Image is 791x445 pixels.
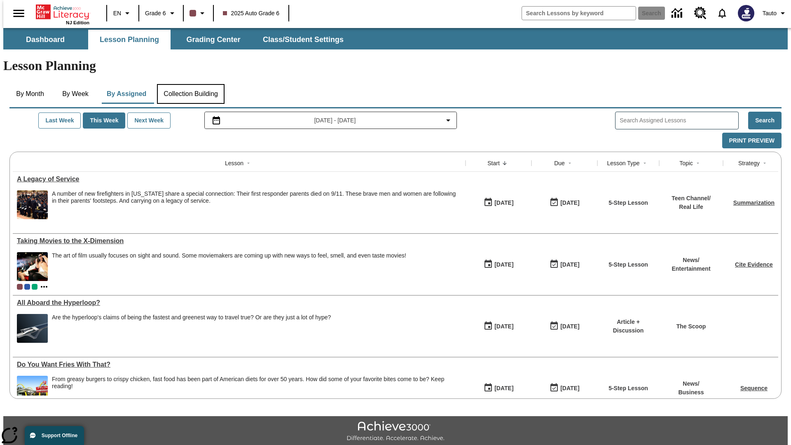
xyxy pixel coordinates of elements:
[443,115,453,125] svg: Collapse Date Range Filter
[24,284,30,290] div: OL 2025 Auto Grade 7
[17,237,461,245] div: Taking Movies to the X-Dimension
[17,376,48,405] img: One of the first McDonald's stores, with the iconic red sign and golden arches.
[608,199,648,207] p: 5-Step Lesson
[66,20,89,25] span: NJ Edition
[676,322,706,331] p: The Scoop
[608,384,648,393] p: 5-Step Lesson
[52,252,406,281] div: The art of film usually focuses on sight and sound. Some moviemakers are coming up with new ways ...
[52,376,461,390] div: From greasy burgers to crispy chicken, fast food has been part of American diets for over 50 year...
[679,159,693,167] div: Topic
[522,7,636,20] input: search field
[208,115,454,125] button: Select the date range menu item
[88,30,171,49] button: Lesson Planning
[554,159,565,167] div: Due
[9,84,51,104] button: By Month
[256,30,350,49] button: Class/Student Settings
[52,376,461,405] div: From greasy burgers to crispy chicken, fast food has been part of American diets for over 50 year...
[17,314,48,343] img: Artist rendering of Hyperloop TT vehicle entering a tunnel
[672,194,711,203] p: Teen Channel /
[672,256,710,265] p: News /
[32,284,37,290] div: 2025 Auto Grade 4
[494,198,513,208] div: [DATE]
[494,321,513,332] div: [DATE]
[481,195,516,211] button: 08/19/25: First time the lesson was available
[733,2,759,24] button: Select a new avatar
[36,4,89,20] a: Home
[52,314,331,343] div: Are the hyperloop's claims of being the fastest and greenest way to travel true? Or are they just...
[113,9,121,18] span: EN
[100,84,153,104] button: By Assigned
[83,112,125,129] button: This Week
[17,361,461,368] div: Do You Want Fries With That?
[735,261,773,268] a: Cite Evidence
[36,3,89,25] div: Home
[52,190,461,204] div: A number of new firefighters in [US_STATE] share a special connection: Their first responder pare...
[42,433,77,438] span: Support Offline
[17,299,461,307] div: All Aboard the Hyperloop?
[672,203,711,211] p: Real Life
[314,116,356,125] span: [DATE] - [DATE]
[500,158,510,168] button: Sort
[678,388,704,397] p: Business
[52,314,331,321] div: Are the hyperloop's claims of being the fastest and greenest way to travel true? Or are they just...
[17,284,23,290] div: Current Class
[157,84,225,104] button: Collection Building
[38,112,81,129] button: Last Week
[608,260,648,269] p: 5-Step Lesson
[494,383,513,393] div: [DATE]
[17,176,461,183] div: A Legacy of Service
[481,319,516,334] button: 07/21/25: First time the lesson was available
[560,260,579,270] div: [DATE]
[672,265,710,273] p: Entertainment
[142,6,180,21] button: Grade: Grade 6, Select a grade
[740,385,768,391] a: Sequence
[711,2,733,24] a: Notifications
[52,190,461,219] div: A number of new firefighters in New York share a special connection: Their first responder parent...
[4,30,87,49] button: Dashboard
[759,6,791,21] button: Profile/Settings
[738,159,760,167] div: Strategy
[17,190,48,219] img: A photograph of the graduation ceremony for the 2019 class of New York City Fire Department. Rebe...
[607,159,639,167] div: Lesson Type
[738,5,754,21] img: Avatar
[346,421,445,442] img: Achieve3000 Differentiate Accelerate Achieve
[620,115,738,126] input: Search Assigned Lessons
[243,158,253,168] button: Sort
[145,9,166,18] span: Grade 6
[3,28,788,49] div: SubNavbar
[560,321,579,332] div: [DATE]
[17,252,48,281] img: Panel in front of the seats sprays water mist to the happy audience at a 4DX-equipped theater.
[17,176,461,183] a: A Legacy of Service, Lessons
[186,6,211,21] button: Class color is dark brown. Change class color
[3,30,351,49] div: SubNavbar
[110,6,136,21] button: Language: EN, Select a language
[547,257,582,272] button: 08/24/25: Last day the lesson can be accessed
[494,260,513,270] div: [DATE]
[560,383,579,393] div: [DATE]
[17,237,461,245] a: Taking Movies to the X-Dimension, Lessons
[25,426,84,445] button: Support Offline
[547,319,582,334] button: 06/30/26: Last day the lesson can be accessed
[565,158,575,168] button: Sort
[560,198,579,208] div: [DATE]
[487,159,500,167] div: Start
[17,361,461,368] a: Do You Want Fries With That?, Lessons
[722,133,782,149] button: Print Preview
[7,1,31,26] button: Open side menu
[547,380,582,396] button: 07/20/26: Last day the lesson can be accessed
[601,318,655,335] p: Article + Discussion
[547,195,582,211] button: 08/19/25: Last day the lesson can be accessed
[760,158,770,168] button: Sort
[481,380,516,396] button: 07/14/25: First time the lesson was available
[52,252,406,259] p: The art of film usually focuses on sight and sound. Some moviemakers are coming up with new ways ...
[39,282,49,292] button: Show more classes
[733,199,775,206] a: Summarization
[640,158,650,168] button: Sort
